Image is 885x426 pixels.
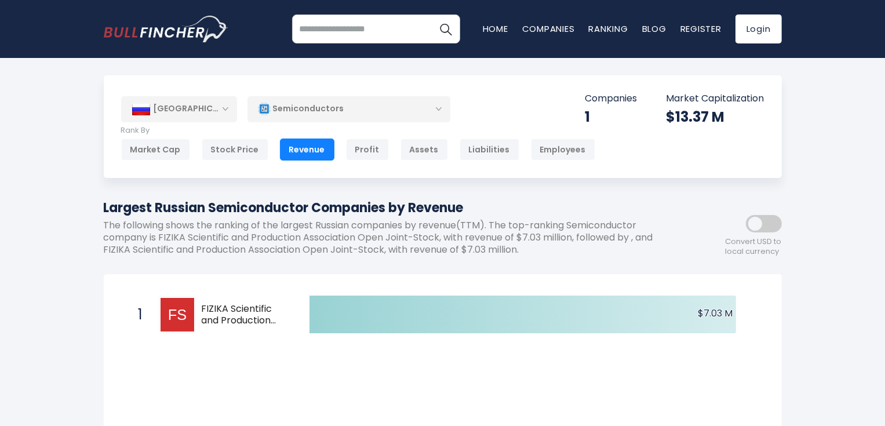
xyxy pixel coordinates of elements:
[680,23,722,35] a: Register
[522,23,575,35] a: Companies
[104,16,228,42] a: Go to homepage
[247,96,450,122] div: Semiconductors
[104,16,228,42] img: bullfincher logo
[667,93,764,105] p: Market Capitalization
[104,198,678,217] h1: Largest Russian Semiconductor Companies by Revenue
[531,139,595,161] div: Employees
[735,14,782,43] a: Login
[585,108,638,126] div: 1
[431,14,460,43] button: Search
[121,96,237,122] div: [GEOGRAPHIC_DATA]
[667,108,764,126] div: $13.37 M
[202,139,268,161] div: Stock Price
[346,139,389,161] div: Profit
[483,23,508,35] a: Home
[104,220,678,256] p: The following shows the ranking of the largest Russian companies by revenue(TTM). The top-ranking...
[161,298,194,332] img: FIZIKA Scientific and Production Association Open Joint-Stock
[133,305,144,325] span: 1
[589,23,628,35] a: Ranking
[280,139,334,161] div: Revenue
[121,139,190,161] div: Market Cap
[400,139,448,161] div: Assets
[642,23,667,35] a: Blog
[726,237,782,257] span: Convert USD to local currency
[202,303,289,327] span: FIZIKA Scientific and Production Association Open Joint-Stock
[698,307,733,320] text: $7.03 M
[460,139,519,161] div: Liabilities
[121,126,595,136] p: Rank By
[585,93,638,105] p: Companies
